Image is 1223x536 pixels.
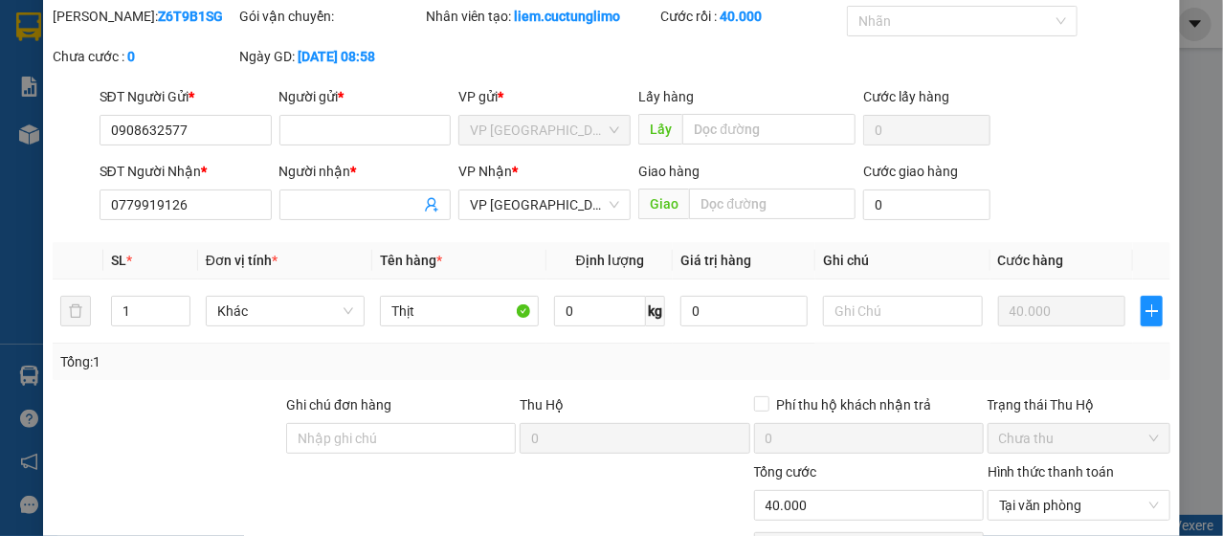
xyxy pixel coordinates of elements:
label: Hình thức thanh toán [988,464,1115,480]
div: SĐT Người Nhận [100,161,272,182]
input: Cước giao hàng [863,190,990,220]
span: Lấy hàng [638,89,694,104]
span: Giá trị hàng [680,253,751,268]
div: Người nhận [279,161,452,182]
span: Tổng cước [754,464,817,480]
div: [PERSON_NAME]: [53,6,235,27]
th: Ghi chú [815,242,990,279]
b: Z6T9B1SG [158,9,223,24]
span: Cước hàng [998,253,1064,268]
div: Tổng: 1 [60,351,474,372]
span: Thu Hộ [520,397,564,413]
input: Dọc đường [689,189,856,219]
b: liem.cuctunglimo [515,9,621,24]
div: Chưa cước : [53,46,235,67]
input: 0 [998,296,1126,326]
span: SL [111,253,126,268]
div: VP gửi [458,86,631,107]
span: Giao [638,189,689,219]
button: delete [60,296,91,326]
div: Cước rồi : [660,6,843,27]
div: Người gửi [279,86,452,107]
span: Phí thu hộ khách nhận trả [769,394,940,415]
input: Ghi Chú [823,296,982,326]
span: VP Nhận [458,164,512,179]
span: Giao hàng [638,164,700,179]
span: Tên hàng [380,253,442,268]
div: Ngày GD: [239,46,422,67]
span: VP Đà Lạt [470,190,619,219]
span: VP Nha Trang xe Limousine [470,116,619,145]
span: plus [1142,303,1162,319]
span: Tại văn phòng [999,491,1159,520]
b: [DATE] 08:58 [298,49,375,64]
span: Lấy [638,114,682,145]
label: Ghi chú đơn hàng [286,397,391,413]
label: Cước giao hàng [863,164,958,179]
button: plus [1141,296,1163,326]
div: Nhân viên tạo: [427,6,656,27]
span: user-add [424,197,439,212]
label: Cước lấy hàng [863,89,949,104]
span: Chưa thu [999,424,1159,453]
div: Trạng thái Thu Hộ [988,394,1170,415]
div: SĐT Người Gửi [100,86,272,107]
input: Cước lấy hàng [863,115,990,145]
input: Ghi chú đơn hàng [286,423,516,454]
span: kg [646,296,665,326]
span: Khác [217,297,353,325]
span: Định lượng [576,253,644,268]
input: VD: Bàn, Ghế [380,296,539,326]
div: Gói vận chuyển: [239,6,422,27]
b: 0 [127,49,135,64]
input: Dọc đường [682,114,856,145]
span: Đơn vị tính [206,253,278,268]
b: 40.000 [720,9,762,24]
